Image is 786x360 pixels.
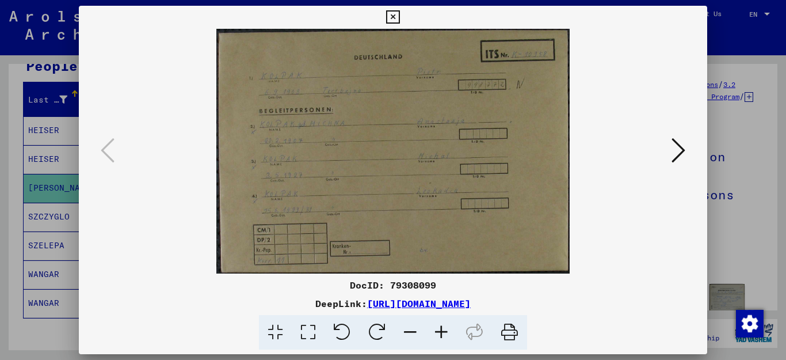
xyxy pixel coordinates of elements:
div: DocID: 79308099 [79,278,708,292]
img: 001.jpg [118,29,669,274]
img: Change consent [736,310,764,338]
div: DeepLink: [79,297,708,310]
div: Change consent [735,309,763,337]
a: [URL][DOMAIN_NAME] [367,298,471,309]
